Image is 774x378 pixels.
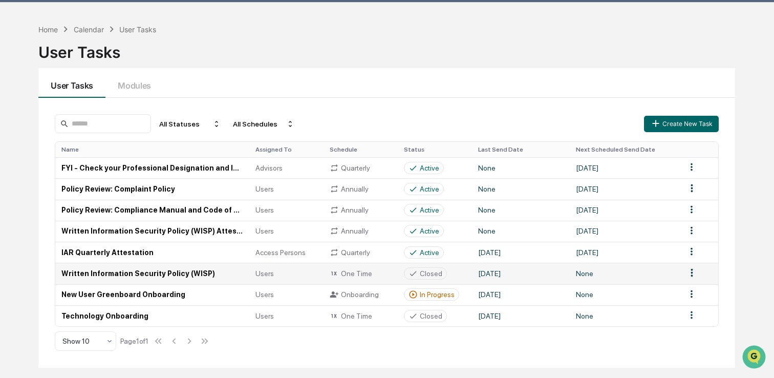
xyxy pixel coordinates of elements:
[255,185,274,193] span: Users
[472,221,570,242] td: None
[255,312,274,320] span: Users
[55,305,249,326] td: Technology Onboarding
[74,211,82,219] div: 🗄️
[420,185,439,193] div: Active
[570,142,680,157] th: Next Scheduled Send Date
[324,142,398,157] th: Schedule
[72,254,124,262] a: Powered byPylon
[255,206,274,214] span: Users
[570,305,680,326] td: None
[84,209,127,220] span: Attestations
[46,89,141,97] div: We're available if you need us!
[20,140,29,148] img: 1746055101610-c473b297-6a78-478c-a979-82029cc54cd1
[85,167,89,175] span: •
[472,142,570,157] th: Last Send Date
[38,25,58,34] div: Home
[420,248,439,257] div: Active
[10,114,69,122] div: Past conversations
[570,221,680,242] td: [DATE]
[55,284,249,305] td: New User Greenboard Onboarding
[38,35,735,61] div: User Tasks
[70,205,131,224] a: 🗄️Attestations
[159,112,186,124] button: See all
[472,178,570,199] td: None
[119,25,156,34] div: User Tasks
[91,167,112,175] span: [DATE]
[10,230,18,238] div: 🔎
[10,211,18,219] div: 🖐️
[472,200,570,221] td: None
[570,157,680,178] td: [DATE]
[174,81,186,94] button: Start new chat
[420,269,442,278] div: Closed
[120,337,148,345] div: Page 1 of 1
[20,229,64,239] span: Data Lookup
[330,184,392,194] div: Annually
[6,225,69,243] a: 🔎Data Lookup
[55,200,249,221] td: Policy Review: Compliance Manual and Code of Ethics
[10,157,27,174] img: Jack Rasmussen
[55,178,249,199] td: Policy Review: Complaint Policy
[32,139,83,148] span: [PERSON_NAME]
[10,22,186,38] p: How can we help?
[398,142,472,157] th: Status
[644,116,719,132] button: Create New Task
[38,68,105,98] button: User Tasks
[55,242,249,263] td: IAR Quarterly Attestation
[85,139,89,148] span: •
[55,142,249,157] th: Name
[6,205,70,224] a: 🖐️Preclearance
[420,206,439,214] div: Active
[10,130,27,146] img: Jack Rasmussen
[330,248,392,257] div: Quarterly
[570,242,680,263] td: [DATE]
[55,157,249,178] td: FYI - Check your Professional Designation and IAR Credit Status
[330,226,392,236] div: Annually
[330,269,392,278] div: One Time
[420,164,439,172] div: Active
[10,78,29,97] img: 1746055101610-c473b297-6a78-478c-a979-82029cc54cd1
[74,25,104,34] div: Calendar
[55,221,249,242] td: Written Information Security Policy (WISP) Attestation
[420,290,455,299] div: In Progress
[255,269,274,278] span: Users
[472,284,570,305] td: [DATE]
[21,78,40,97] img: 8933085812038_c878075ebb4cc5468115_72.jpg
[741,344,769,372] iframe: Open customer support
[330,290,392,299] div: Onboarding
[255,290,274,299] span: Users
[229,116,298,132] div: All Schedules
[255,248,306,257] span: Access Persons
[330,163,392,173] div: Quarterly
[472,242,570,263] td: [DATE]
[55,263,249,284] td: Written Information Security Policy (WISP)
[472,157,570,178] td: None
[102,254,124,262] span: Pylon
[330,205,392,215] div: Annually
[20,167,29,176] img: 1746055101610-c473b297-6a78-478c-a979-82029cc54cd1
[20,209,66,220] span: Preclearance
[330,311,392,321] div: One Time
[249,142,324,157] th: Assigned To
[105,68,163,98] button: Modules
[32,167,83,175] span: [PERSON_NAME]
[255,164,283,172] span: Advisors
[420,312,442,320] div: Closed
[420,227,439,235] div: Active
[255,227,274,235] span: Users
[472,305,570,326] td: [DATE]
[46,78,168,89] div: Start new chat
[570,284,680,305] td: None
[570,178,680,199] td: [DATE]
[91,139,112,148] span: [DATE]
[570,263,680,284] td: None
[570,200,680,221] td: [DATE]
[155,116,225,132] div: All Statuses
[472,263,570,284] td: [DATE]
